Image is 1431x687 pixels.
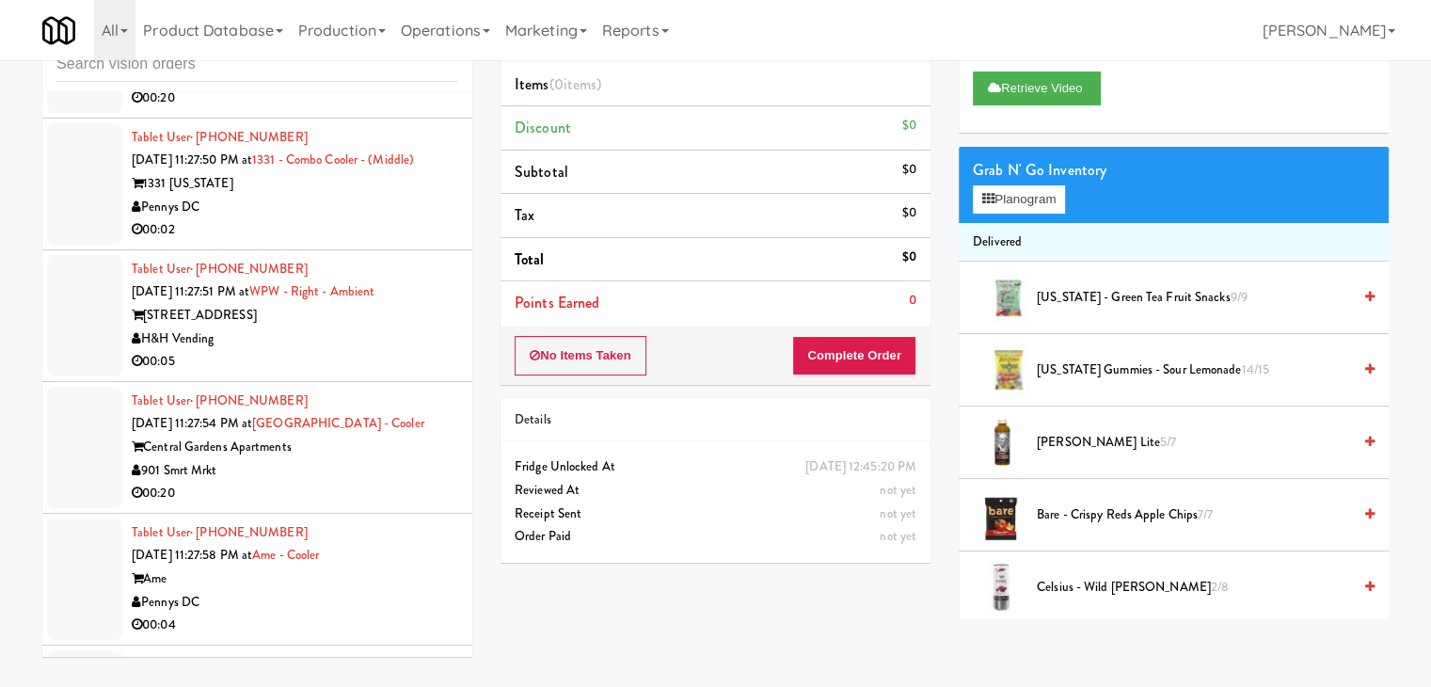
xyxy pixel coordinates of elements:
div: 00:05 [132,350,458,374]
div: $0 [902,201,916,225]
span: [US_STATE] - Green Tea Fruit Snacks [1037,286,1351,310]
div: [US_STATE] Gummies - Sour Lemonade14/15 [1029,359,1375,382]
div: [DATE] 12:45:20 PM [805,455,916,479]
div: Reviewed At [515,479,916,503]
span: · [PHONE_NUMBER] [190,655,308,673]
div: Details [515,408,916,432]
span: Celsius - Wild [PERSON_NAME] [1037,576,1351,599]
a: Ame - Cooler [252,546,319,564]
div: Receipt Sent [515,503,916,526]
a: Tablet User· [PHONE_NUMBER] [132,260,308,278]
div: Order Paid [515,525,916,549]
span: · [PHONE_NUMBER] [190,128,308,146]
li: Tablet User· [PHONE_NUMBER][DATE] 11:27:50 PM at1331 - Combo Cooler - (Middle)1331 [US_STATE]Penn... [42,119,472,250]
span: Points Earned [515,292,599,313]
div: Pennys DC [132,591,458,615]
div: Pennys DC [132,196,458,219]
input: Search vision orders [56,47,458,82]
a: Tablet User· [PHONE_NUMBER] [132,391,308,409]
span: [DATE] 11:27:54 PM at [132,414,252,432]
div: 00:02 [132,218,458,242]
ng-pluralize: items [564,73,597,95]
span: not yet [880,481,916,499]
span: bare - Crispy Reds Apple Chips [1037,503,1351,527]
div: [STREET_ADDRESS] [132,304,458,328]
div: H&H Vending [132,328,458,351]
a: WPW - Right - Ambient [249,282,374,300]
a: 1331 - Combo Cooler - (Middle) [252,151,414,168]
span: [DATE] 11:27:50 PM at [132,151,252,168]
span: 7/7 [1198,505,1213,523]
span: not yet [880,504,916,522]
span: Total [515,248,545,270]
div: bare - Crispy Reds Apple Chips7/7 [1029,503,1375,527]
div: Fridge Unlocked At [515,455,916,479]
span: · [PHONE_NUMBER] [190,391,308,409]
div: $0 [902,158,916,182]
div: 0 [909,289,916,312]
div: Grab N' Go Inventory [973,156,1375,184]
a: [GEOGRAPHIC_DATA] - Cooler [252,414,424,432]
span: Items [515,73,601,95]
span: [PERSON_NAME] Lite [1037,431,1351,455]
span: (0 ) [549,73,602,95]
div: 901 Smrt Mrkt [132,459,458,483]
span: Tax [515,204,534,226]
span: Discount [515,117,571,138]
button: Retrieve Video [973,72,1101,105]
li: Tablet User· [PHONE_NUMBER][DATE] 11:27:51 PM atWPW - Right - Ambient[STREET_ADDRESS]H&H Vending0... [42,250,472,382]
button: No Items Taken [515,336,646,375]
div: 00:20 [132,87,458,110]
div: $0 [902,246,916,269]
div: $0 [902,114,916,137]
div: [PERSON_NAME] Lite5/7 [1029,431,1375,455]
a: Tablet User· [PHONE_NUMBER] [132,523,308,541]
div: 1331 [US_STATE] [132,172,458,196]
span: [US_STATE] Gummies - Sour Lemonade [1037,359,1351,382]
span: · [PHONE_NUMBER] [190,523,308,541]
div: Central Gardens Apartments [132,436,458,459]
span: [DATE] 11:27:58 PM at [132,546,252,564]
span: [DATE] 11:27:51 PM at [132,282,249,300]
div: 00:20 [132,482,458,505]
li: Delivered [959,223,1389,263]
div: [US_STATE] - Green Tea Fruit Snacks9/9 [1029,286,1375,310]
span: 14/15 [1241,360,1269,378]
span: · [PHONE_NUMBER] [190,260,308,278]
img: Micromart [42,14,75,47]
li: Tablet User· [PHONE_NUMBER][DATE] 11:27:58 PM atAme - CoolerAmePennys DC00:04 [42,514,472,646]
button: Complete Order [792,336,916,375]
div: 00:04 [132,614,458,637]
li: Tablet User· [PHONE_NUMBER][DATE] 11:27:54 PM at[GEOGRAPHIC_DATA] - CoolerCentral Gardens Apartme... [42,382,472,514]
span: 2/8 [1211,578,1229,596]
span: 9/9 [1231,288,1248,306]
div: Ame [132,567,458,591]
a: Tablet User· [PHONE_NUMBER] [132,128,308,146]
span: 5/7 [1160,433,1176,451]
div: Celsius - Wild [PERSON_NAME]2/8 [1029,576,1375,599]
a: Tablet User· [PHONE_NUMBER] [132,655,308,673]
span: Subtotal [515,161,568,183]
button: Planogram [973,185,1065,214]
span: not yet [880,527,916,545]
